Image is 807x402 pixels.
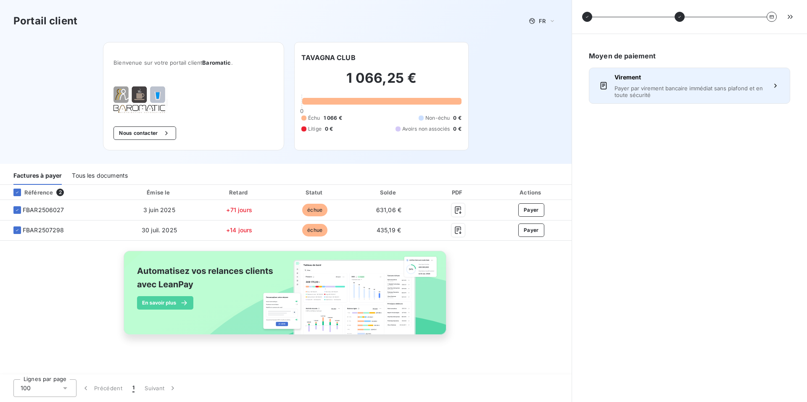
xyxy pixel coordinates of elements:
button: Suivant [140,379,182,397]
button: Nous contacter [113,126,176,140]
div: Émise le [119,188,199,197]
button: Payer [518,223,544,237]
div: Tous les documents [72,167,128,185]
span: échue [302,224,327,236]
span: 0 [300,108,303,114]
span: 2 [56,189,64,196]
span: Bienvenue sur votre portail client . [113,59,274,66]
h6: TAVAGNA CLUB [301,53,356,63]
div: PDF [427,188,489,197]
span: 100 [21,384,31,392]
span: 435,19 € [377,226,401,234]
span: Litige [308,125,322,133]
span: Virement [614,73,765,81]
span: Baromatic [202,59,231,66]
span: 631,06 € [376,206,401,213]
img: banner [116,246,456,349]
span: +71 jours [226,206,252,213]
span: 0 € [325,125,333,133]
span: FBAR2507298 [23,226,64,234]
div: Actions [493,188,570,197]
span: Non-échu [425,114,450,122]
h6: Moyen de paiement [589,51,790,61]
span: 0 € [453,125,461,133]
span: FBAR2506027 [23,206,64,214]
span: 1 [132,384,134,392]
button: Payer [518,203,544,217]
span: Avoirs non associés [402,125,450,133]
span: échue [302,204,327,216]
h2: 1 066,25 € [301,70,462,95]
span: Échu [308,114,320,122]
span: 30 juil. 2025 [142,226,177,234]
div: Solde [354,188,423,197]
span: Payer par virement bancaire immédiat sans plafond et en toute sécurité [614,85,765,98]
div: Retard [203,188,276,197]
div: Référence [7,189,53,196]
button: 1 [127,379,140,397]
span: FR [539,18,546,24]
div: Factures à payer [13,167,62,185]
div: Statut [279,188,351,197]
span: 1 066 € [324,114,342,122]
h3: Portail client [13,13,77,29]
button: Précédent [76,379,127,397]
img: Company logo [113,86,167,113]
span: 0 € [453,114,461,122]
span: +14 jours [226,226,252,234]
span: 3 juin 2025 [143,206,175,213]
